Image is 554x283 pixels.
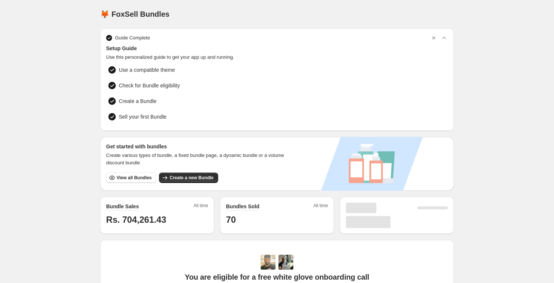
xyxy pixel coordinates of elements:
h2: Bundle Sales [106,203,139,210]
span: Setup Guide [106,45,448,52]
span: All time [313,203,328,211]
span: Check for Bundle eligibility [119,82,180,89]
span: Guide Complete [115,34,150,42]
h1: 🦊 FoxSell Bundles [100,10,169,19]
span: You are eligible for a free white glove onboarding call [185,273,369,282]
span: Create a Bundle [119,97,156,105]
span: View all Bundles [117,175,152,181]
span: Create various types of bundle, a fixed bundle page, a dynamic bundle or a volume discount bundle [106,152,291,167]
h1: Rs. 704,261.43 [106,214,208,226]
h1: 70 [226,214,328,226]
span: Sell your first Bundle [119,113,166,120]
span: All time [194,203,208,211]
span: Create a new Bundle [169,175,213,181]
span: Use this personalized guide to get your app up and running. [106,54,448,61]
img: Adi [261,255,276,270]
h3: Get started with bundles [106,143,291,150]
button: View all Bundles [106,173,156,183]
h2: Bundles Sold [226,203,259,210]
img: Prakhar [278,255,293,270]
button: Create a new Bundle [159,173,218,183]
span: Use a compatible theme [119,66,175,74]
